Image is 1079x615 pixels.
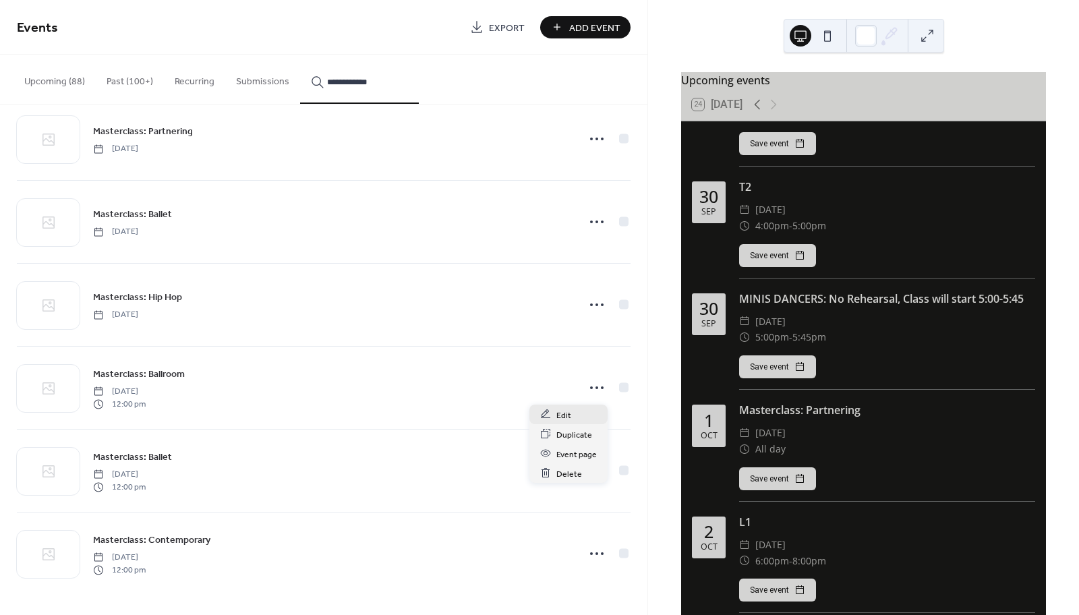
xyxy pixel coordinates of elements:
[93,368,185,382] span: Masterclass: Ballroom
[93,226,138,238] span: [DATE]
[93,564,146,576] span: 12:00 pm
[739,402,1035,418] div: Masterclass: Partnering
[93,125,193,139] span: Masterclass: Partnering
[739,329,750,345] div: ​
[93,386,146,398] span: [DATE]
[739,291,1035,307] div: MINIS DANCERS: No Rehearsal, Class will start 5:00-5:45
[93,289,182,305] a: Masterclass: Hip Hop
[755,553,789,569] span: 6:00pm
[739,467,816,490] button: Save event
[17,15,58,41] span: Events
[93,469,146,481] span: [DATE]
[789,218,792,234] span: -
[701,432,718,440] div: Oct
[489,21,525,35] span: Export
[93,291,182,305] span: Masterclass: Hip Hop
[755,537,786,553] span: [DATE]
[93,532,210,548] a: Masterclass: Contemporary
[755,218,789,234] span: 4:00pm
[755,329,789,345] span: 5:00pm
[739,355,816,378] button: Save event
[739,218,750,234] div: ​
[96,55,164,102] button: Past (100+)
[556,408,571,422] span: Edit
[789,553,792,569] span: -
[701,543,718,552] div: Oct
[739,314,750,330] div: ​
[93,552,146,564] span: [DATE]
[739,425,750,441] div: ​
[93,143,138,155] span: [DATE]
[540,16,631,38] button: Add Event
[93,533,210,548] span: Masterclass: Contemporary
[792,329,826,345] span: 5:45pm
[739,244,816,267] button: Save event
[755,314,786,330] span: [DATE]
[739,514,1035,530] div: L1
[569,21,620,35] span: Add Event
[93,123,193,139] a: Masterclass: Partnering
[93,449,172,465] a: Masterclass: Ballet
[556,428,592,442] span: Duplicate
[755,425,786,441] span: [DATE]
[701,320,716,328] div: Sep
[792,218,826,234] span: 5:00pm
[739,537,750,553] div: ​
[93,450,172,465] span: Masterclass: Ballet
[789,329,792,345] span: -
[681,72,1046,88] div: Upcoming events
[556,467,582,481] span: Delete
[739,179,1035,195] div: T2
[93,366,185,382] a: Masterclass: Ballroom
[460,16,535,38] a: Export
[93,481,146,493] span: 12:00 pm
[739,202,750,218] div: ​
[13,55,96,102] button: Upcoming (88)
[699,188,718,205] div: 30
[93,208,172,222] span: Masterclass: Ballet
[93,206,172,222] a: Masterclass: Ballet
[93,309,138,321] span: [DATE]
[739,553,750,569] div: ​
[556,447,597,461] span: Event page
[164,55,225,102] button: Recurring
[225,55,300,102] button: Submissions
[755,202,786,218] span: [DATE]
[739,132,816,155] button: Save event
[755,441,786,457] span: All day
[704,412,713,429] div: 1
[704,523,713,540] div: 2
[792,553,826,569] span: 8:00pm
[699,300,718,317] div: 30
[93,398,146,410] span: 12:00 pm
[701,208,716,216] div: Sep
[739,441,750,457] div: ​
[739,579,816,602] button: Save event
